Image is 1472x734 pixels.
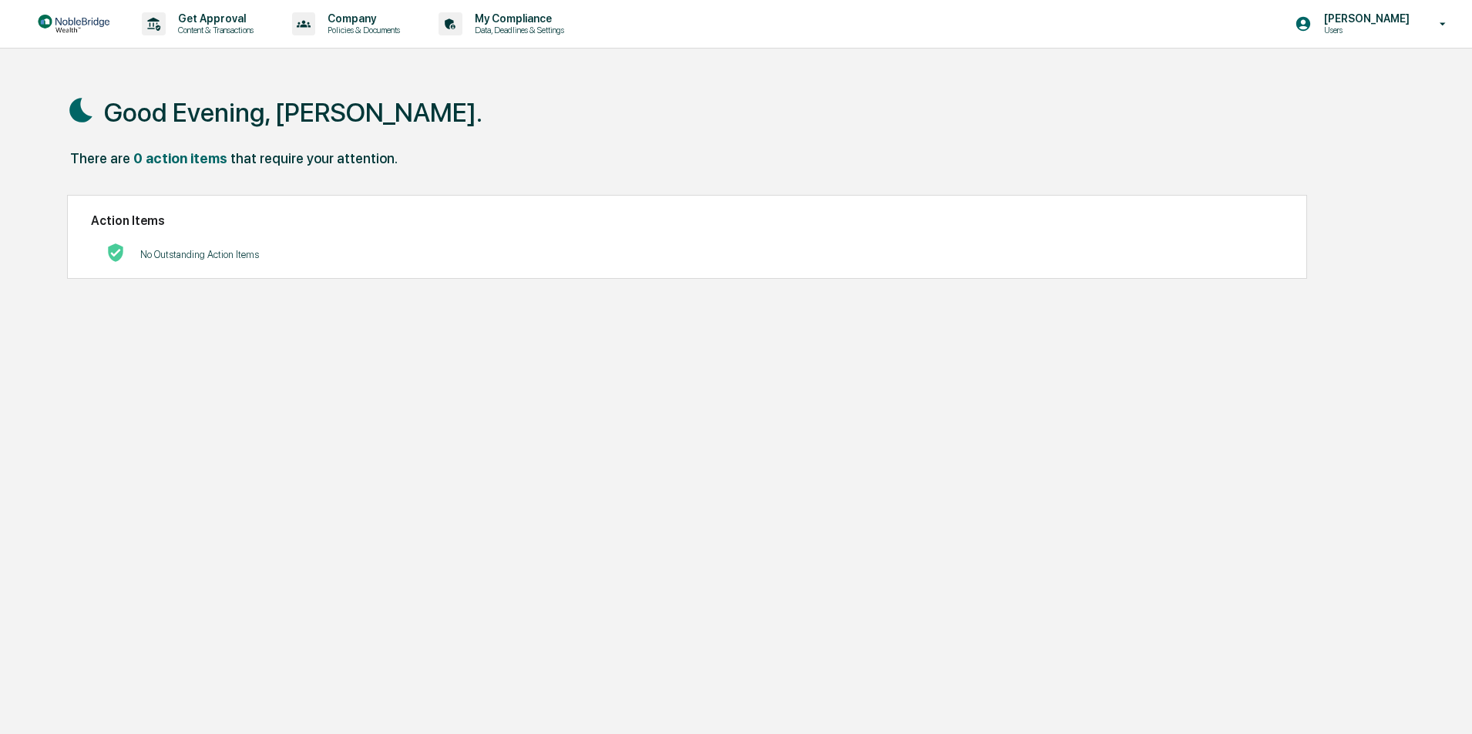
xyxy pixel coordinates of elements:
p: Get Approval [166,12,261,25]
h1: Good Evening, [PERSON_NAME]. [104,97,482,128]
p: Policies & Documents [315,25,408,35]
p: My Compliance [462,12,572,25]
img: No Actions logo [106,243,125,262]
h2: Action Items [91,213,1283,228]
div: There are [70,150,130,166]
p: Company [315,12,408,25]
p: No Outstanding Action Items [140,249,259,260]
p: Content & Transactions [166,25,261,35]
div: that require your attention. [230,150,398,166]
div: 0 action items [133,150,227,166]
p: [PERSON_NAME] [1312,12,1417,25]
p: Data, Deadlines & Settings [462,25,572,35]
p: Users [1312,25,1417,35]
img: logo [37,15,111,34]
